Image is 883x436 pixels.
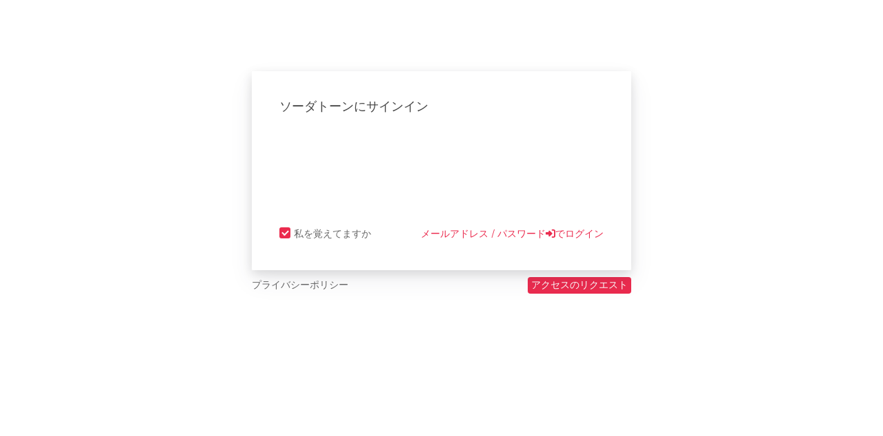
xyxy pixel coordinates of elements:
div: 私を覚えてますか [294,226,371,243]
div: ソーダトーンにサインイン [279,99,604,115]
a: アクセスのリクエスト [528,277,631,294]
a: プライバシーポリシー [252,277,348,294]
a: メールアドレス / パスワードでログイン [421,226,604,243]
button: アクセスのリクエスト [528,277,631,294]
